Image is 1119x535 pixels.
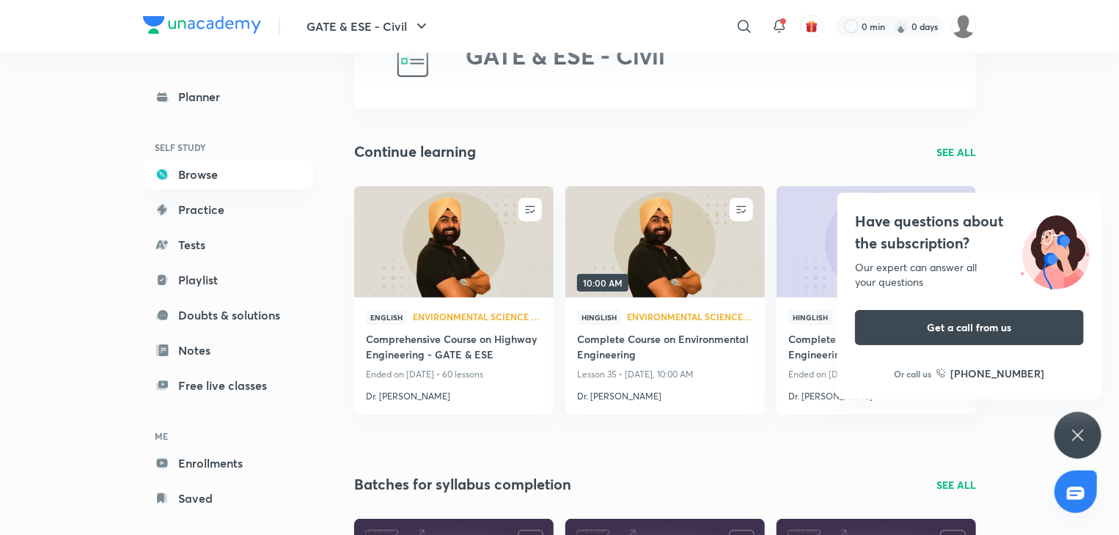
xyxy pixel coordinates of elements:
img: Company Logo [143,16,261,34]
a: Dr. [PERSON_NAME] [366,384,542,403]
a: Dr. [PERSON_NAME] [788,384,964,403]
a: new-thumbnail [354,186,554,298]
img: streak [894,19,909,34]
span: Environmental Science and Engineering [627,312,753,321]
button: GATE & ESE - Civil [298,12,439,41]
img: new-thumbnail [352,185,555,298]
span: Environmental Science and Engineering [413,312,542,321]
img: Ashutosh Singh [951,14,976,39]
a: Complete Course on Environmental Engineering [788,331,964,365]
p: Or call us [895,367,932,380]
a: SEE ALL [936,144,976,160]
a: Playlist [143,265,313,295]
a: Environmental Science and Engineering [413,312,542,322]
span: Hinglish [577,309,621,325]
div: Our expert can answer all your questions [855,260,1084,289]
h6: SELF STUDY [143,135,313,160]
a: Notes [143,336,313,365]
h2: GATE & ESE - Civil [466,42,665,70]
a: Company Logo [143,16,261,37]
p: Ended on [DATE] • 70 lessons [788,365,964,384]
h2: Batches for syllabus completion [354,473,571,495]
a: Free live classes [143,371,313,400]
img: ttu_illustration_new.svg [1009,210,1101,289]
a: Planner [143,82,313,111]
a: Browse [143,160,313,189]
h4: Have questions about the subscription? [855,210,1084,254]
h2: Continue learning [354,141,476,163]
button: Get a call from us [855,310,1084,345]
a: Dr. [PERSON_NAME] [577,384,753,403]
img: GATE & ESE - Civil [389,32,436,79]
a: [PHONE_NUMBER] [936,366,1045,381]
a: new-thumbnail [777,186,976,298]
a: Comprehensive Course on Highway Engineering - GATE & ESE [366,331,542,365]
p: Lesson 35 • [DATE], 10:00 AM [577,365,753,384]
img: avatar [805,20,818,33]
a: SEE ALL [936,477,976,492]
span: English [366,309,407,325]
span: Hinglish [788,309,832,325]
a: Doubts & solutions [143,300,313,330]
a: Complete Course on Environmental Engineering [577,331,753,365]
h6: ME [143,424,313,449]
img: new-thumbnail [563,185,766,298]
a: Practice [143,195,313,224]
p: Ended on [DATE] • 60 lessons [366,365,542,384]
h6: [PHONE_NUMBER] [951,366,1045,381]
a: new-thumbnail10:00 AM [565,186,765,298]
a: Saved [143,484,313,513]
a: Tests [143,230,313,259]
a: Enrollments [143,449,313,478]
span: 10:00 AM [577,274,628,292]
button: avatar [800,15,823,38]
a: Environmental Science and Engineering [627,312,753,322]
